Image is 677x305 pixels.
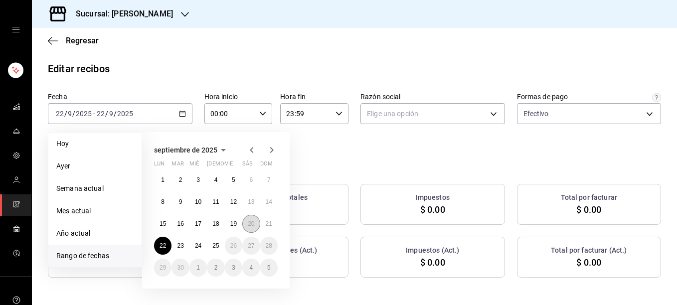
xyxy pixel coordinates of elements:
abbr: 27 de septiembre de 2025 [248,242,254,249]
span: $ 0.00 [420,203,445,216]
div: Formas de pago [517,93,568,100]
abbr: 25 de septiembre de 2025 [212,242,219,249]
h3: Impuestos [416,192,450,203]
abbr: 19 de septiembre de 2025 [230,220,237,227]
h3: Sucursal: [PERSON_NAME] [68,8,173,20]
abbr: martes [171,160,183,171]
span: Mes actual [56,206,134,216]
span: Efectivo [523,109,549,119]
button: 21 de septiembre de 2025 [260,215,278,233]
span: Ayer [56,161,134,171]
input: -- [55,110,64,118]
abbr: 23 de septiembre de 2025 [177,242,183,249]
abbr: jueves [207,160,266,171]
abbr: 30 de septiembre de 2025 [177,264,183,271]
svg: Solo se mostrarán las órdenes que fueron pagadas exclusivamente con las formas de pago selecciona... [652,93,661,102]
abbr: viernes [225,160,233,171]
button: 4 de octubre de 2025 [242,259,260,277]
abbr: 20 de septiembre de 2025 [248,220,254,227]
span: Semana actual [56,183,134,194]
span: / [72,110,75,118]
button: 28 de septiembre de 2025 [260,237,278,255]
span: $ 0.00 [420,256,445,269]
button: 20 de septiembre de 2025 [242,215,260,233]
button: 12 de septiembre de 2025 [225,193,242,211]
button: 17 de septiembre de 2025 [189,215,207,233]
abbr: 4 de octubre de 2025 [249,264,253,271]
button: 2 de octubre de 2025 [207,259,224,277]
button: 2 de septiembre de 2025 [171,171,189,189]
button: open drawer [12,26,20,34]
span: septiembre de 2025 [154,146,217,154]
button: 29 de septiembre de 2025 [154,259,171,277]
h3: Total por facturar (Act.) [551,245,627,256]
button: 18 de septiembre de 2025 [207,215,224,233]
abbr: 3 de octubre de 2025 [232,264,235,271]
abbr: miércoles [189,160,199,171]
button: 4 de septiembre de 2025 [207,171,224,189]
span: Hoy [56,139,134,149]
span: / [114,110,117,118]
label: Fecha [48,93,192,100]
button: Regresar [48,36,99,45]
button: 8 de septiembre de 2025 [154,193,171,211]
input: -- [96,110,105,118]
abbr: 16 de septiembre de 2025 [177,220,183,227]
abbr: 11 de septiembre de 2025 [212,198,219,205]
div: Elige una opción [360,103,505,124]
button: 26 de septiembre de 2025 [225,237,242,255]
button: 7 de septiembre de 2025 [260,171,278,189]
span: - [93,110,95,118]
input: -- [109,110,114,118]
abbr: 28 de septiembre de 2025 [266,242,272,249]
abbr: domingo [260,160,273,171]
abbr: 9 de septiembre de 2025 [179,198,182,205]
button: 13 de septiembre de 2025 [242,193,260,211]
button: 3 de septiembre de 2025 [189,171,207,189]
abbr: 22 de septiembre de 2025 [160,242,166,249]
input: ---- [75,110,92,118]
h3: Impuestos (Act.) [406,245,459,256]
abbr: sábado [242,160,253,171]
span: $ 0.00 [576,203,601,216]
span: / [105,110,108,118]
abbr: 2 de octubre de 2025 [214,264,218,271]
abbr: 7 de septiembre de 2025 [267,176,271,183]
abbr: 1 de octubre de 2025 [196,264,200,271]
button: 22 de septiembre de 2025 [154,237,171,255]
button: septiembre de 2025 [154,144,229,156]
abbr: 6 de septiembre de 2025 [249,176,253,183]
label: Razón social [360,93,505,100]
button: 19 de septiembre de 2025 [225,215,242,233]
span: Regresar [66,36,99,45]
abbr: 10 de septiembre de 2025 [195,198,201,205]
button: 14 de septiembre de 2025 [260,193,278,211]
abbr: 12 de septiembre de 2025 [230,198,237,205]
input: ---- [117,110,134,118]
button: 1 de octubre de 2025 [189,259,207,277]
abbr: 26 de septiembre de 2025 [230,242,237,249]
button: 30 de septiembre de 2025 [171,259,189,277]
abbr: 2 de septiembre de 2025 [179,176,182,183]
button: 6 de septiembre de 2025 [242,171,260,189]
abbr: 14 de septiembre de 2025 [266,198,272,205]
button: 1 de septiembre de 2025 [154,171,171,189]
abbr: 5 de septiembre de 2025 [232,176,235,183]
button: 3 de octubre de 2025 [225,259,242,277]
button: 9 de septiembre de 2025 [171,193,189,211]
abbr: 18 de septiembre de 2025 [212,220,219,227]
input: -- [67,110,72,118]
button: 25 de septiembre de 2025 [207,237,224,255]
abbr: 17 de septiembre de 2025 [195,220,201,227]
abbr: 5 de octubre de 2025 [267,264,271,271]
label: Hora inicio [204,93,273,100]
span: Rango de fechas [56,251,134,261]
abbr: 8 de septiembre de 2025 [161,198,165,205]
button: 27 de septiembre de 2025 [242,237,260,255]
abbr: 13 de septiembre de 2025 [248,198,254,205]
span: $ 0.00 [576,256,601,269]
div: Editar recibos [48,61,110,76]
button: 16 de septiembre de 2025 [171,215,189,233]
abbr: 29 de septiembre de 2025 [160,264,166,271]
abbr: 3 de septiembre de 2025 [196,176,200,183]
